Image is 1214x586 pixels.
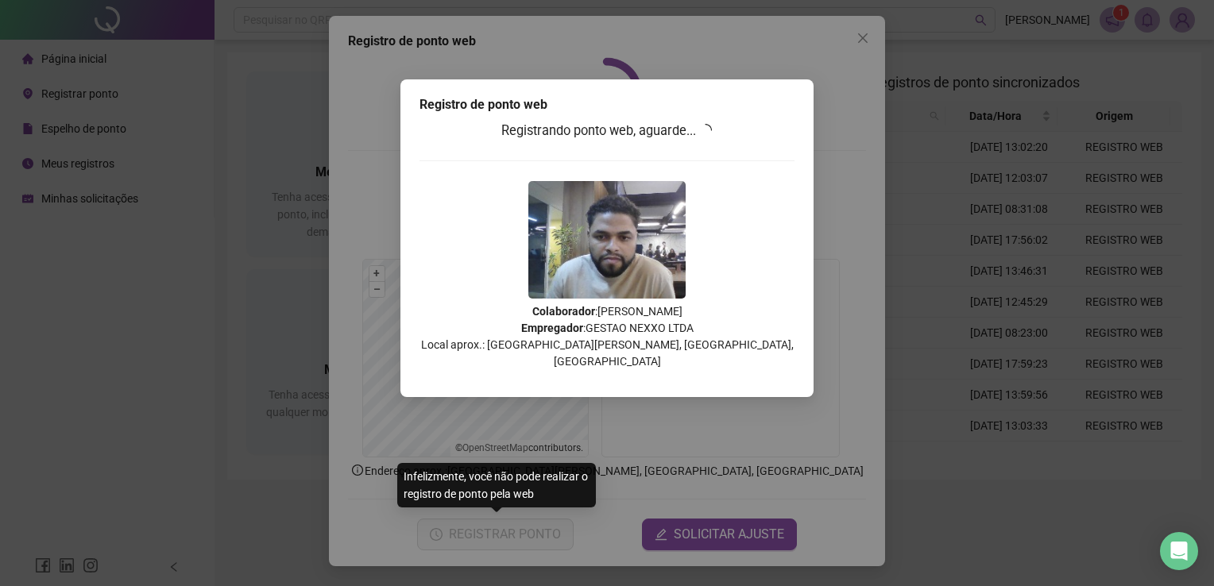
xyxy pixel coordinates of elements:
[397,463,596,507] div: Infelizmente, você não pode realizar o registro de ponto pela web
[698,122,713,137] span: loading
[1160,532,1198,570] div: Open Intercom Messenger
[521,322,583,334] strong: Empregador
[419,95,795,114] div: Registro de ponto web
[419,303,795,370] p: : [PERSON_NAME] : GESTAO NEXXO LTDA Local aprox.: [GEOGRAPHIC_DATA][PERSON_NAME], [GEOGRAPHIC_DAT...
[528,181,686,299] img: 2Q==
[532,305,595,318] strong: Colaborador
[419,121,795,141] h3: Registrando ponto web, aguarde...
